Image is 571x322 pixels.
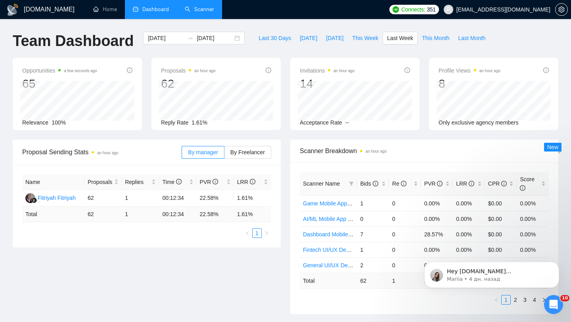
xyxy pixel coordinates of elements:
span: Acceptance Rate [300,119,342,126]
span: filter [349,181,354,186]
span: Reply Rate [161,119,188,126]
span: info-circle [501,181,507,186]
td: 0.00% [517,211,549,226]
time: an hour ago [333,69,354,73]
td: 1.61 % [234,207,271,222]
td: 1 [122,207,159,222]
time: an hour ago [366,149,387,153]
a: AI/ML Mobile App scanner [303,216,368,222]
td: 0.00% [517,195,549,211]
a: homeHome [93,6,117,13]
input: Start date [148,34,184,42]
td: 1.61% [234,190,271,207]
span: left [245,231,250,236]
td: 1 [357,195,389,211]
a: 1 [253,229,261,238]
span: user [446,7,451,12]
td: 0.00% [421,242,453,257]
button: This Week [348,32,383,44]
button: right [262,228,271,238]
span: info-circle [213,179,218,184]
span: Proposals [161,66,216,75]
button: [DATE] [295,32,322,44]
span: info-circle [437,181,443,186]
span: PVR [424,180,443,187]
span: Dashboard [142,6,169,13]
a: searchScanner [185,6,214,13]
span: By manager [188,149,218,155]
li: Previous Page [492,295,501,305]
time: an hour ago [97,151,118,155]
td: 1 [389,273,421,288]
span: 100% [52,119,66,126]
a: FFFitriyah Fitriyah [25,194,76,201]
li: Previous Page [243,228,252,238]
td: 1 [357,242,389,257]
span: info-circle [127,67,132,73]
span: By Freelancer [230,149,265,155]
td: 0 [357,211,389,226]
td: 0.00% [421,195,453,211]
td: $0.00 [485,242,517,257]
span: swap-right [187,35,194,41]
span: 351 [427,5,435,14]
div: Fitriyah Fitriyah [38,194,76,202]
span: Invitations [300,66,354,75]
button: left [243,228,252,238]
span: info-circle [266,67,271,73]
span: Opportunities [22,66,97,75]
span: Bids [360,180,378,187]
span: Scanner Name [303,180,340,187]
span: PVR [200,179,218,185]
span: Proposal Sending Stats [22,147,182,157]
time: a few seconds ago [64,69,97,73]
span: New [547,144,558,150]
button: This Month [418,32,454,44]
td: 22.58 % [197,207,234,222]
span: Last Month [458,34,485,42]
span: This Week [352,34,378,42]
td: 2 [357,257,389,273]
img: logo [6,4,19,16]
button: left [492,295,501,305]
td: 0.00% [453,195,485,211]
td: $0.00 [485,195,517,211]
img: gigradar-bm.png [31,197,37,203]
span: LRR [456,180,474,187]
span: Time [162,179,181,185]
h1: Team Dashboard [13,32,134,50]
td: 7 [357,226,389,242]
span: to [187,35,194,41]
button: setting [555,3,568,16]
span: LRR [237,179,255,185]
a: Dashboard Mobile App scanner [303,231,380,238]
input: End date [197,34,233,42]
span: Last Week [387,34,413,42]
td: 62 [357,273,389,288]
td: 00:12:34 [159,190,196,207]
span: setting [556,6,567,13]
td: 0 [389,226,421,242]
span: Score [520,176,535,191]
td: $0.00 [485,211,517,226]
a: Fintech UI/UX Design [303,247,356,253]
a: General UI/UX Design [303,262,358,268]
td: 0.00% [453,242,485,257]
span: info-circle [543,67,549,73]
td: 22.58% [197,190,234,207]
span: Proposals [88,178,113,186]
li: Next Page [262,228,271,238]
span: 10 [560,295,569,301]
td: 62 [84,207,122,222]
td: 0 [389,195,421,211]
iframe: Intercom notifications сообщение [412,245,571,301]
img: FF [25,193,35,203]
td: $0.00 [485,226,517,242]
td: 0.00% [453,211,485,226]
span: info-circle [373,181,378,186]
span: Profile Views [439,66,500,75]
div: 62 [161,76,216,91]
span: Last 30 Days [259,34,291,42]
